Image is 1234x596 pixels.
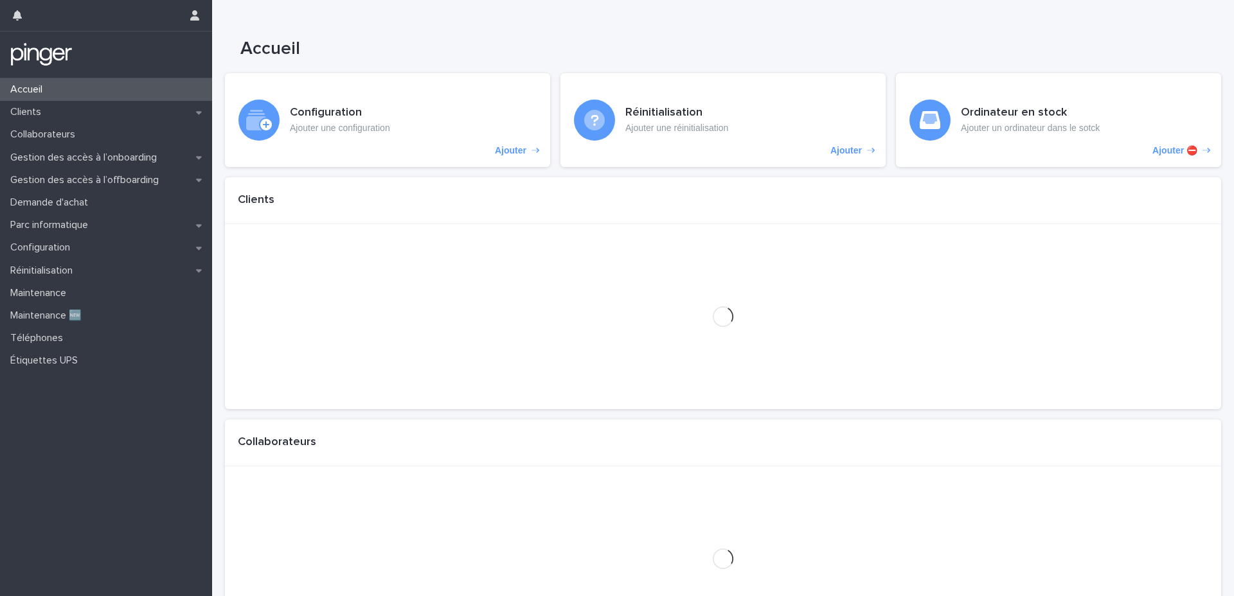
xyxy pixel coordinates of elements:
p: Accueil [5,83,53,96]
h3: Configuration [290,106,390,120]
a: Ajouter ⛔️ [896,73,1221,167]
img: mTgBEunGTSyRkCgitkcU [10,42,73,67]
p: Collaborateurs [5,128,85,141]
p: Réinitialisation [5,265,83,277]
p: Maintenance 🆕 [5,310,92,322]
h1: Clients [238,193,274,207]
p: Téléphones [5,332,73,344]
a: Ajouter [560,73,886,167]
p: Parc informatique [5,219,98,231]
h3: Réinitialisation [625,106,728,120]
p: Ajouter [495,145,526,156]
p: Gestion des accès à l’offboarding [5,174,169,186]
p: Clients [5,106,51,118]
p: Ajouter une réinitialisation [625,123,728,134]
p: Ajouter [830,145,862,156]
p: Ajouter une configuration [290,123,390,134]
p: Gestion des accès à l’onboarding [5,152,167,164]
p: Ajouter un ordinateur dans le sotck [961,123,1100,134]
a: Ajouter [225,73,550,167]
p: Demande d'achat [5,197,98,209]
p: Configuration [5,241,80,254]
h1: Collaborateurs [238,435,316,450]
h1: Accueil [240,39,866,60]
p: Étiquettes UPS [5,355,88,367]
p: Maintenance [5,287,76,299]
h3: Ordinateur en stock [961,106,1100,120]
p: Ajouter ⛔️ [1152,145,1197,156]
